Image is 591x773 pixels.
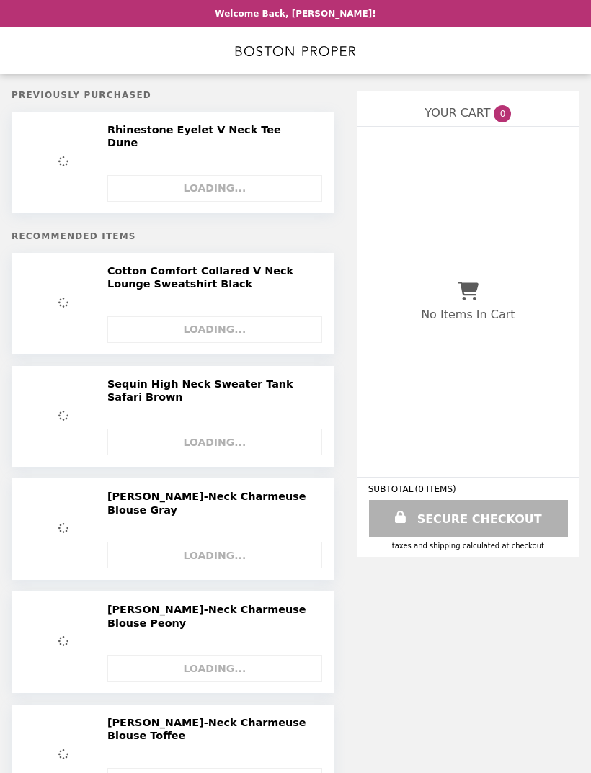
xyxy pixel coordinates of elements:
span: 0 [494,105,511,122]
h2: Rhinestone Eyelet V Neck Tee Dune [107,123,317,150]
h2: Cotton Comfort Collared V Neck Lounge Sweatshirt Black [107,264,317,291]
h2: Sequin High Neck Sweater Tank Safari Brown [107,377,317,404]
p: No Items In Cart [421,308,515,321]
img: Brand Logo [235,36,356,66]
span: YOUR CART [425,106,490,120]
h5: Recommended Items [12,231,334,241]
span: SUBTOTAL [368,484,415,494]
h2: [PERSON_NAME]-Neck Charmeuse Blouse Toffee [107,716,317,743]
h5: Previously Purchased [12,90,334,100]
h2: [PERSON_NAME]-Neck Charmeuse Blouse Gray [107,490,317,517]
span: ( 0 ITEMS ) [414,484,456,494]
p: Welcome Back, [PERSON_NAME]! [215,9,376,19]
div: Taxes and Shipping calculated at checkout [368,542,568,550]
h2: [PERSON_NAME]-Neck Charmeuse Blouse Peony [107,603,317,630]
